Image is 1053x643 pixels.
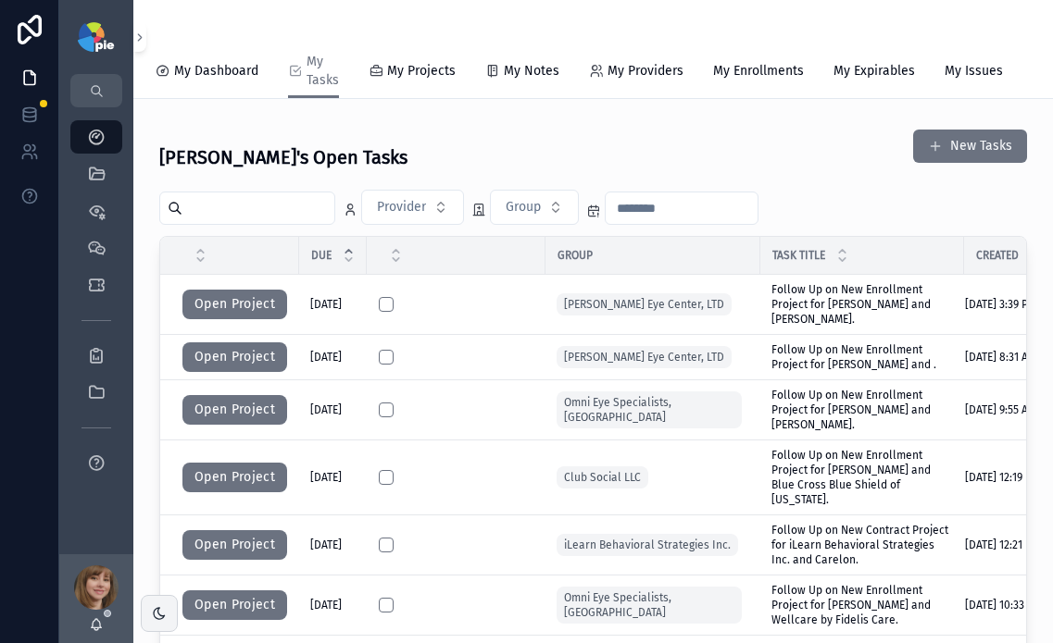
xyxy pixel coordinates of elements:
[557,534,738,556] a: iLearn Behavioral Strategies Inc.
[772,248,825,263] span: Task Title
[713,55,804,92] a: My Enrollments
[490,190,579,225] button: Select Button
[834,62,915,80] span: My Expirables
[369,55,456,92] a: My Projects
[182,463,287,492] button: Open Project
[310,538,356,552] a: [DATE]
[557,391,742,428] a: Omni Eye Specialists, [GEOGRAPHIC_DATA]
[288,45,339,99] a: My Tasks
[182,530,287,560] button: Open Project
[182,590,288,620] a: Open Project
[965,297,1036,312] span: [DATE] 3:39 PM
[771,448,953,507] a: Follow Up on New Enrollment Project for [PERSON_NAME] and Blue Cross Blue Shield of [US_STATE].
[182,599,287,612] a: Open Project
[965,350,1036,365] span: [DATE] 8:31 AM
[945,55,1003,92] a: My Issues
[564,395,734,425] span: Omni Eye Specialists, [GEOGRAPHIC_DATA]
[557,342,749,372] a: [PERSON_NAME] Eye Center, LTD
[976,248,1019,263] span: Created
[557,290,749,319] a: [PERSON_NAME] Eye Center, LTD
[310,402,356,417] a: [DATE]
[310,598,356,612] a: [DATE]
[310,598,342,612] span: [DATE]
[182,342,288,372] a: Open Project
[377,198,426,216] span: Provider
[965,598,1042,612] span: [DATE] 10:33 AM
[310,297,356,312] a: [DATE]
[59,107,133,503] div: scrollable content
[608,62,683,80] span: My Providers
[156,55,258,92] a: My Dashboard
[965,470,1040,485] span: [DATE] 12:19 PM
[182,538,287,551] a: Open Project
[504,62,559,80] span: My Notes
[361,190,464,225] button: Select Button
[564,590,734,620] span: Omni Eye Specialists, [GEOGRAPHIC_DATA]
[557,583,749,627] a: Omni Eye Specialists, [GEOGRAPHIC_DATA]
[557,466,648,488] a: Club Social LLC
[965,402,1036,417] span: [DATE] 9:55 AM
[310,350,356,365] a: [DATE]
[182,590,287,620] button: Open Project
[311,248,332,263] span: Due
[174,62,258,80] span: My Dashboard
[557,587,742,624] a: Omni Eye Specialists, [GEOGRAPHIC_DATA]
[182,290,287,319] button: Open Project
[771,523,953,567] a: Follow Up on New Contract Project for iLearn Behavioral Strategies Inc. and Carelon.
[182,471,287,484] a: Open Project
[78,22,114,52] img: App logo
[771,388,953,432] a: Follow Up on New Enrollment Project for [PERSON_NAME] and [PERSON_NAME].
[771,583,953,627] a: Follow Up on New Enrollment Project for [PERSON_NAME] and Wellcare by Fidelis Care.
[182,351,287,364] a: Open Project
[564,350,724,365] span: [PERSON_NAME] Eye Center, LTD
[564,297,724,312] span: [PERSON_NAME] Eye Center, LTD
[182,463,288,492] a: Open Project
[182,290,288,319] a: Open Project
[965,538,1040,552] span: [DATE] 12:21 PM
[564,538,731,552] span: iLearn Behavioral Strategies Inc.
[913,130,1027,163] button: New Tasks
[506,198,541,216] span: Group
[558,248,593,263] span: Group
[307,53,339,90] span: My Tasks
[589,55,683,92] a: My Providers
[557,346,732,368] a: [PERSON_NAME] Eye Center, LTD
[557,388,749,432] a: Omni Eye Specialists, [GEOGRAPHIC_DATA]
[310,297,342,312] span: [DATE]
[310,350,342,365] span: [DATE]
[310,402,342,417] span: [DATE]
[310,470,342,485] span: [DATE]
[945,62,1003,80] span: My Issues
[182,342,287,372] button: Open Project
[310,538,342,552] span: [DATE]
[182,395,288,425] a: Open Project
[564,470,641,485] span: Club Social LLC
[387,62,456,80] span: My Projects
[834,55,915,92] a: My Expirables
[182,403,287,416] a: Open Project
[557,293,732,315] a: [PERSON_NAME] Eye Center, LTD
[182,395,287,425] button: Open Project
[485,55,559,92] a: My Notes
[182,298,287,311] a: Open Project
[713,62,804,80] span: My Enrollments
[557,530,749,560] a: iLearn Behavioral Strategies Inc.
[557,463,749,492] a: Club Social LLC
[182,530,288,560] a: Open Project
[771,342,953,372] a: Follow Up on New Enrollment Project for [PERSON_NAME] and .
[310,470,356,485] a: [DATE]
[771,282,953,327] a: Follow Up on New Enrollment Project for [PERSON_NAME] and [PERSON_NAME].
[159,143,407,171] h3: [PERSON_NAME]'s Open Tasks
